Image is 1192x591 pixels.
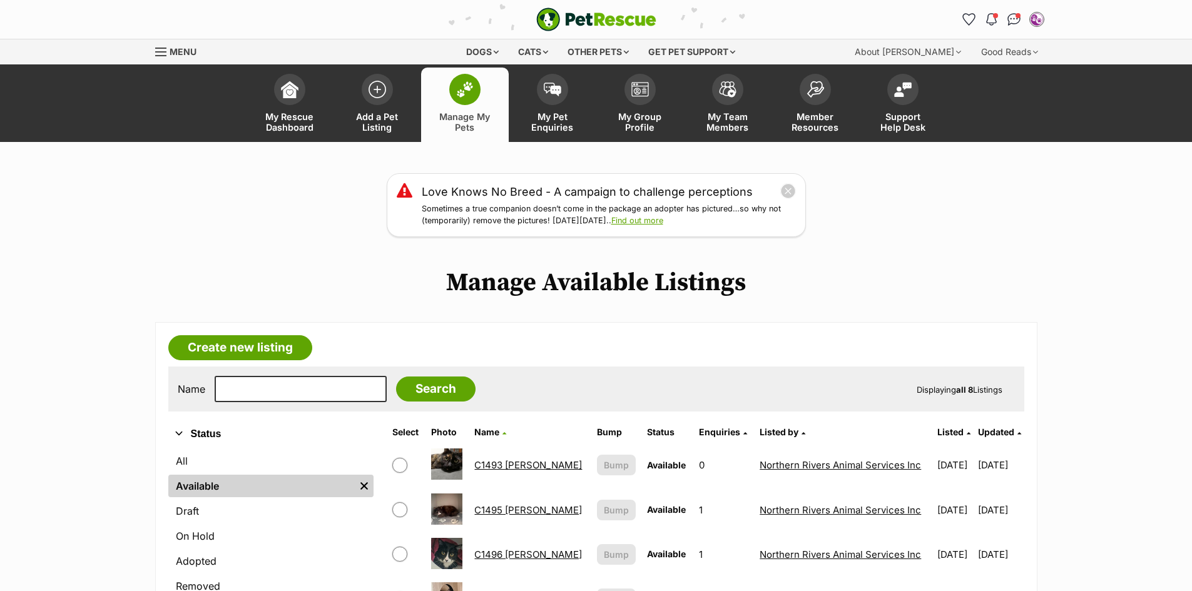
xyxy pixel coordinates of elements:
div: Other pets [559,39,638,64]
a: My Group Profile [596,68,684,142]
img: team-members-icon-5396bd8760b3fe7c0b43da4ab00e1e3bb1a5d9ba89233759b79545d2d3fc5d0d.svg [719,81,736,98]
ul: Account quick links [959,9,1047,29]
img: manage-my-pets-icon-02211641906a0b7f246fdf0571729dbe1e7629f14944591b6c1af311fb30b64b.svg [456,81,474,98]
button: Status [168,426,374,442]
span: Support Help Desk [875,111,931,133]
a: Create new listing [168,335,312,360]
td: [DATE] [978,443,1022,487]
a: Remove filter [355,475,374,497]
div: About [PERSON_NAME] [846,39,970,64]
a: All [168,450,374,472]
a: Menu [155,39,205,62]
div: Dogs [457,39,507,64]
th: Select [387,422,425,442]
a: Adopted [168,550,374,572]
td: [DATE] [932,443,977,487]
a: Name [474,427,506,437]
th: Photo [426,422,469,442]
td: [DATE] [978,488,1022,532]
img: dashboard-icon-eb2f2d2d3e046f16d808141f083e7271f6b2e854fb5c12c21221c1fb7104beca.svg [281,81,298,98]
span: Updated [978,427,1014,437]
span: Manage My Pets [437,111,493,133]
a: Listed [937,427,970,437]
p: Sometimes a true companion doesn’t come in the package an adopter has pictured…so why not (tempor... [422,203,796,227]
a: Updated [978,427,1021,437]
td: [DATE] [932,533,977,576]
a: Northern Rivers Animal Services Inc [760,504,921,516]
span: Menu [170,46,196,57]
span: Bump [604,548,629,561]
th: Bump [592,422,641,442]
img: notifications-46538b983faf8c2785f20acdc204bb7945ddae34d4c08c2a6579f10ce5e182be.svg [986,13,996,26]
a: Love Knows No Breed - A campaign to challenge perceptions [422,183,753,200]
span: My Pet Enquiries [524,111,581,133]
button: Bump [597,544,636,565]
span: Bump [604,458,629,472]
img: chat-41dd97257d64d25036548639549fe6c8038ab92f7586957e7f3b1b290dea8141.svg [1007,13,1021,26]
button: Bump [597,455,636,475]
span: Available [647,548,686,559]
button: Notifications [982,9,1002,29]
img: help-desk-icon-fdf02630f3aa405de69fd3d07c3f3aa587a6932b1a1747fa1d2bba05be0121f9.svg [894,82,912,97]
a: My Rescue Dashboard [246,68,334,142]
span: Bump [604,503,629,517]
img: Northern Rivers Animal Services Inc profile pic [1031,13,1043,26]
a: Listed by [760,427,805,437]
span: Available [647,504,686,515]
td: [DATE] [978,533,1022,576]
a: C1496 [PERSON_NAME] [474,548,582,560]
a: Available [168,475,355,497]
span: Listed [937,427,964,437]
div: Good Reads [972,39,1047,64]
td: 0 [694,443,754,487]
span: Listed by [760,427,798,437]
input: Search [396,376,476,402]
a: Support Help Desk [859,68,947,142]
a: Northern Rivers Animal Services Inc [760,459,921,471]
span: My Team Members [700,111,756,133]
span: Available [647,460,686,470]
div: Cats [509,39,557,64]
img: logo-e224e6f780fb5917bec1dbf3a21bbac754714ae5b6737aabdf751b685950b380.svg [536,8,656,31]
a: PetRescue [536,8,656,31]
a: C1493 [PERSON_NAME] [474,459,582,471]
a: Conversations [1004,9,1024,29]
a: Enquiries [699,427,747,437]
span: Displaying Listings [917,385,1002,395]
img: group-profile-icon-3fa3cf56718a62981997c0bc7e787c4b2cf8bcc04b72c1350f741eb67cf2f40e.svg [631,82,649,97]
td: 1 [694,533,754,576]
span: Member Resources [787,111,843,133]
span: Add a Pet Listing [349,111,405,133]
span: My Group Profile [612,111,668,133]
a: C1495 [PERSON_NAME] [474,504,582,516]
button: My account [1027,9,1047,29]
a: Northern Rivers Animal Services Inc [760,548,921,560]
a: Find out more [611,216,663,225]
img: pet-enquiries-icon-7e3ad2cf08bfb03b45e93fb7055b45f3efa6380592205ae92323e6603595dc1f.svg [544,83,561,96]
label: Name [178,383,205,395]
strong: all 8 [956,385,973,395]
span: Name [474,427,499,437]
button: close [780,183,796,199]
img: add-pet-listing-icon-0afa8454b4691262ce3f59096e99ab1cd57d4a30225e0717b998d2c9b9846f56.svg [369,81,386,98]
td: 1 [694,488,754,532]
span: My Rescue Dashboard [262,111,318,133]
a: Favourites [959,9,979,29]
th: Status [642,422,692,442]
a: On Hold [168,525,374,547]
span: translation missing: en.admin.listings.index.attributes.enquiries [699,427,740,437]
a: Add a Pet Listing [334,68,421,142]
a: Manage My Pets [421,68,509,142]
a: My Pet Enquiries [509,68,596,142]
div: Get pet support [639,39,744,64]
a: My Team Members [684,68,772,142]
img: member-resources-icon-8e73f808a243e03378d46382f2149f9095a855e16c252ad45f914b54edf8863c.svg [807,81,824,98]
button: Bump [597,500,636,520]
td: [DATE] [932,488,977,532]
a: Member Resources [772,68,859,142]
a: Draft [168,500,374,522]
